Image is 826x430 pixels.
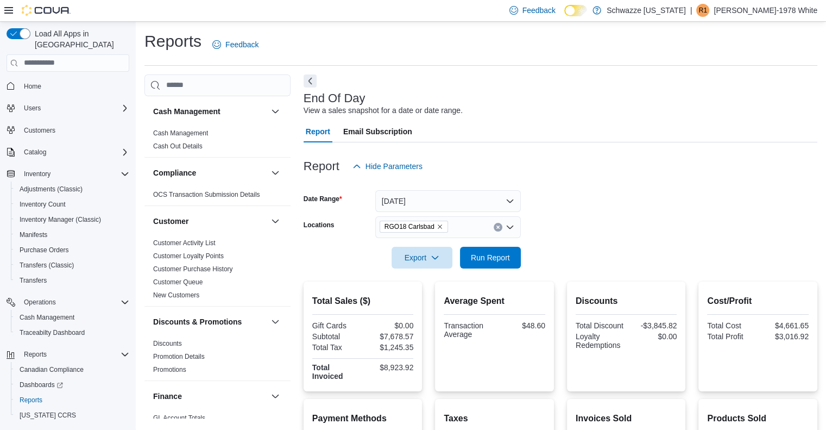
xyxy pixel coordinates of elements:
span: Catalog [24,148,46,157]
span: Transfers (Classic) [15,259,129,272]
button: Operations [20,296,60,309]
h1: Reports [144,30,201,52]
span: Inventory Manager (Classic) [20,215,101,224]
p: | [690,4,692,17]
span: Customers [20,123,129,137]
div: Cash Management [144,127,291,157]
div: Total Cost [707,321,755,330]
span: GL Account Totals [153,414,205,422]
button: Purchase Orders [11,242,134,258]
a: Inventory Count [15,198,70,211]
div: -$3,845.82 [628,321,677,330]
a: Dashboards [15,378,67,391]
button: Hide Parameters [348,155,427,177]
span: Hide Parameters [365,161,423,172]
input: Dark Mode [564,5,587,16]
div: Loyalty Redemptions [576,332,624,350]
h3: Finance [153,391,182,402]
span: Dark Mode [564,16,565,17]
a: New Customers [153,291,199,299]
span: Promotion Details [153,352,205,361]
div: Transaction Average [444,321,492,339]
div: Gift Cards [312,321,361,330]
label: Date Range [304,195,342,203]
span: RGO18 Carlsbad [380,221,448,233]
button: Inventory [2,166,134,182]
span: Inventory [20,167,129,180]
span: OCS Transaction Submission Details [153,190,260,199]
a: Customers [20,124,60,137]
div: $4,661.65 [760,321,809,330]
button: Finance [269,390,282,403]
button: Compliance [269,166,282,179]
span: Transfers (Classic) [20,261,74,270]
span: Users [20,102,129,115]
button: Customer [269,215,282,228]
span: Reports [20,348,129,361]
h2: Cost/Profit [707,295,809,308]
h2: Payment Methods [312,412,414,425]
a: Dashboards [11,377,134,392]
button: Reports [11,392,134,408]
a: Customer Purchase History [153,265,233,273]
label: Locations [304,221,335,229]
span: [US_STATE] CCRS [20,411,76,420]
button: Manifests [11,227,134,242]
a: Cash Management [153,129,208,137]
div: Total Tax [312,343,361,352]
span: Inventory [24,170,51,178]
div: Total Profit [707,332,755,341]
button: Clear input [494,223,502,232]
span: Run Report [471,252,510,263]
span: RGO18 Carlsbad [384,221,434,232]
span: Promotions [153,365,186,374]
button: Customer [153,216,267,227]
span: Report [306,121,330,142]
div: $1,245.35 [365,343,413,352]
span: Feedback [225,39,258,50]
div: $3,016.92 [760,332,809,341]
span: Reports [15,394,129,407]
a: Transfers (Classic) [15,259,78,272]
span: Manifests [20,230,47,239]
span: Cash Management [20,313,74,322]
button: Run Report [460,247,521,269]
span: Feedback [522,5,556,16]
button: Inventory [20,167,55,180]
span: Operations [24,298,56,307]
button: [DATE] [375,190,521,212]
h3: Customer [153,216,188,227]
span: Manifests [15,228,129,241]
button: Canadian Compliance [11,362,134,377]
button: Inventory Count [11,197,134,212]
div: View a sales snapshot for a date or date range. [304,105,463,116]
button: Export [392,247,452,269]
div: Compliance [144,188,291,205]
a: Inventory Manager (Classic) [15,213,105,226]
button: Transfers (Classic) [11,258,134,273]
a: Feedback [208,34,263,55]
img: Cova [22,5,71,16]
p: Schwazze [US_STATE] [607,4,686,17]
p: [PERSON_NAME]-1978 White [714,4,817,17]
button: Transfers [11,273,134,288]
button: Users [20,102,45,115]
span: Cash Management [15,311,129,324]
button: Finance [153,391,267,402]
h2: Total Sales ($) [312,295,414,308]
span: Reports [24,350,47,359]
span: Purchase Orders [20,246,69,254]
a: [US_STATE] CCRS [15,409,80,422]
a: Cash Out Details [153,142,203,150]
span: Customer Queue [153,278,203,286]
span: Dashboards [15,378,129,391]
button: Customers [2,122,134,138]
a: Reports [15,394,47,407]
button: Open list of options [506,223,514,232]
span: Dashboards [20,381,63,389]
a: Manifests [15,228,52,241]
span: Email Subscription [343,121,412,142]
a: Promotion Details [153,353,205,360]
